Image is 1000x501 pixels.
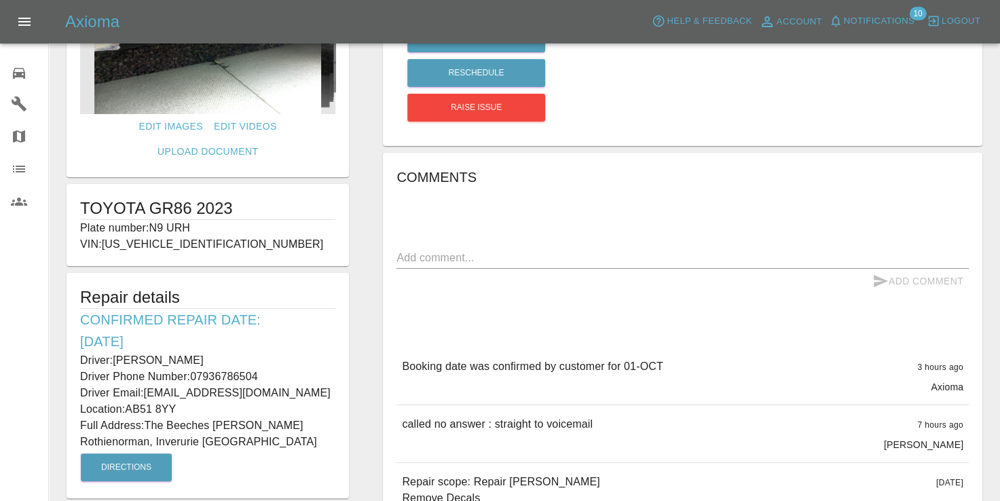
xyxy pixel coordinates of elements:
p: Driver Phone Number: 07936786504 [80,369,335,385]
h1: TOYOTA GR86 2023 [80,198,335,219]
p: Booking date was confirmed by customer for 01-OCT [402,358,663,375]
p: Location: AB51 8YY [80,401,335,417]
a: Upload Document [152,139,263,164]
button: Logout [923,11,984,32]
span: Logout [942,14,980,29]
h6: Comments [396,166,969,188]
span: 10 [909,7,926,20]
button: Notifications [826,11,918,32]
h5: Repair details [80,286,335,308]
span: Notifications [844,14,914,29]
p: VIN: [US_VEHICLE_IDENTIFICATION_NUMBER] [80,236,335,253]
a: Account [756,11,826,33]
span: Help & Feedback [667,14,752,29]
span: 3 hours ago [917,363,963,372]
p: called no answer : straight to voicemail [402,416,593,432]
button: Open drawer [8,5,41,38]
p: Driver: [PERSON_NAME] [80,352,335,369]
button: Reschedule [407,59,545,87]
h6: Confirmed Repair Date: [DATE] [80,309,335,352]
button: Help & Feedback [648,11,755,32]
p: Full Address: The Beeches [PERSON_NAME] Rothienorman, Inverurie [GEOGRAPHIC_DATA] [80,417,335,450]
span: [DATE] [936,478,963,487]
p: [PERSON_NAME] [884,438,963,451]
a: Edit Images [134,114,208,139]
button: Raise issue [407,94,545,122]
p: Axioma [931,380,963,394]
a: Edit Videos [208,114,282,139]
span: Account [777,14,822,30]
p: Plate number: N9 URH [80,220,335,236]
button: Directions [81,453,172,481]
h5: Axioma [65,11,119,33]
span: 7 hours ago [917,420,963,430]
p: Driver Email: [EMAIL_ADDRESS][DOMAIN_NAME] [80,385,335,401]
